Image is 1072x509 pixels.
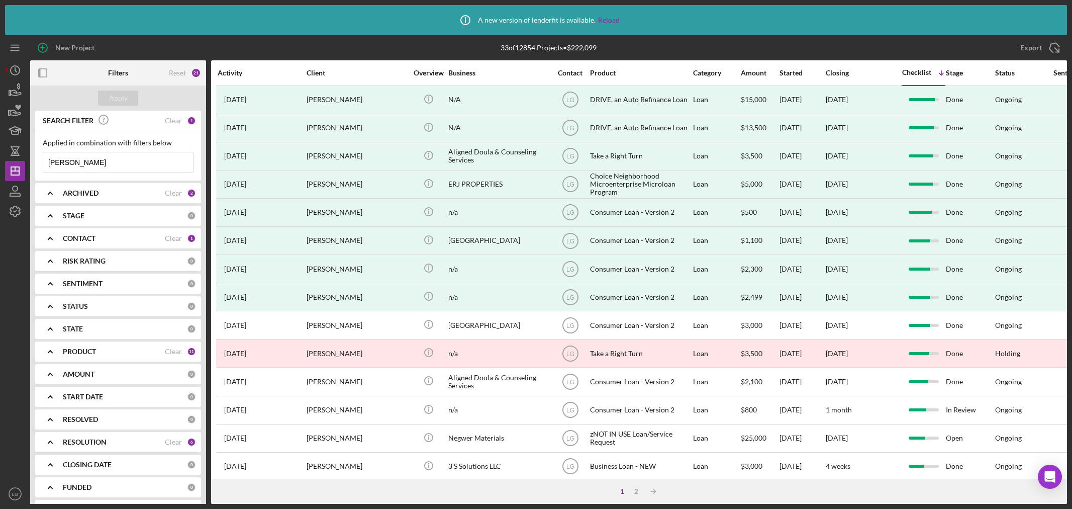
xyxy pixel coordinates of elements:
[693,340,740,367] div: Loan
[693,368,740,395] div: Loan
[995,293,1022,301] div: Ongoing
[741,397,778,423] div: $800
[307,69,407,77] div: Client
[779,227,825,254] div: [DATE]
[108,69,128,77] b: Filters
[590,171,691,198] div: Choice Neighborhood Microenterprise Microloan Program
[693,453,740,480] div: Loan
[187,234,196,243] div: 1
[946,87,994,113] div: Done
[109,91,128,106] div: Apply
[826,152,848,160] div: [DATE]
[826,208,848,216] div: [DATE]
[165,117,182,125] div: Clear
[307,312,407,338] div: [PERSON_NAME]
[693,199,740,226] div: Loan
[307,425,407,452] div: [PERSON_NAME]
[566,125,574,132] text: LG
[741,312,778,338] div: $3,000
[187,189,196,198] div: 2
[995,124,1022,132] div: Ongoing
[63,483,91,491] b: FUNDED
[187,116,196,125] div: 1
[741,199,778,226] div: $500
[693,397,740,423] div: Loan
[741,171,778,198] div: $5,000
[779,397,825,423] div: [DATE]
[187,483,196,492] div: 0
[98,91,138,106] button: Apply
[946,143,994,169] div: Done
[590,143,691,169] div: Take a Right Turn
[566,266,574,273] text: LG
[187,279,196,288] div: 0
[995,236,1022,244] div: Ongoing
[590,256,691,282] div: Consumer Loan - Version 2
[590,425,691,452] div: zNOT IN USE Loan/Service Request
[187,392,196,401] div: 0
[946,453,994,480] div: Done
[826,265,848,273] div: [DATE]
[779,368,825,395] div: [DATE]
[410,69,447,77] div: Overview
[946,69,994,77] div: Stage
[741,453,778,480] div: $3,000
[779,143,825,169] div: [DATE]
[693,284,740,310] div: Loan
[566,294,574,301] text: LG
[63,325,83,333] b: STATE
[779,425,825,452] div: [DATE]
[169,69,186,77] div: Reset
[187,415,196,424] div: 0
[826,321,848,329] time: [DATE]
[566,181,574,188] text: LG
[448,199,549,226] div: n/a
[590,199,691,226] div: Consumer Loan - Version 2
[187,438,196,447] div: 6
[566,407,574,414] text: LG
[43,117,93,125] b: SEARCH FILTER
[946,397,994,423] div: In Review
[946,199,994,226] div: Done
[448,284,549,310] div: n/a
[448,143,549,169] div: Aligned Doula & Counseling Services
[63,370,94,378] b: AMOUNT
[946,368,994,395] div: Done
[566,350,574,357] text: LG
[224,208,246,216] time: 2024-10-24 21:56
[590,340,691,367] div: Take a Right Turn
[826,180,848,188] div: [DATE]
[307,397,407,423] div: [PERSON_NAME]
[1038,465,1062,489] div: Open Intercom Messenger
[995,378,1022,386] div: Ongoing
[566,379,574,386] text: LG
[779,453,825,480] div: [DATE]
[191,68,201,78] div: 21
[307,284,407,310] div: [PERSON_NAME]
[566,237,574,244] text: LG
[995,180,1022,188] div: Ongoing
[224,378,246,386] time: 2025-04-19 14:23
[187,257,196,266] div: 0
[741,368,778,395] div: $2,100
[63,257,106,265] b: RISK RATING
[946,340,994,367] div: Done
[218,69,306,77] div: Activity
[187,460,196,469] div: 0
[5,484,25,504] button: LG
[501,44,597,52] div: 33 of 12854 Projects • $222,099
[307,453,407,480] div: [PERSON_NAME]
[12,491,19,497] text: LG
[693,87,740,113] div: Loan
[995,152,1022,160] div: Ongoing
[63,280,103,288] b: SENTIMENT
[779,256,825,282] div: [DATE]
[995,96,1022,104] div: Ongoing
[165,234,182,242] div: Clear
[779,312,825,338] div: [DATE]
[307,115,407,141] div: [PERSON_NAME]
[779,115,825,141] div: [DATE]
[224,236,246,244] time: 2024-07-17 06:05
[63,234,95,242] b: CONTACT
[995,321,1022,329] div: Ongoing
